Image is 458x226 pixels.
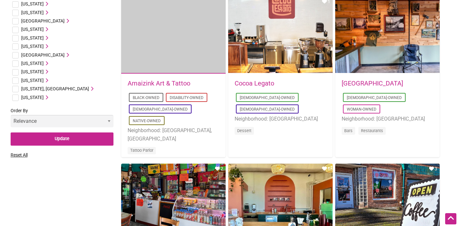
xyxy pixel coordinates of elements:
[11,152,28,158] a: Reset All
[237,128,251,133] a: Dessert
[445,213,456,224] div: Scroll Back to Top
[170,95,203,100] a: Disability-Owned
[21,35,44,41] span: [US_STATE]
[235,79,274,87] a: Cocoa Legato
[128,79,190,87] a: Amaizink Art & Tattoo
[21,61,44,66] span: [US_STATE]
[235,115,326,123] li: Neighborhood: [GEOGRAPHIC_DATA]
[21,78,44,83] span: [US_STATE]
[361,128,383,133] a: Restaurants
[133,95,159,100] a: Black-Owned
[344,128,353,133] a: Bars
[11,115,113,127] select: Order By
[21,10,44,15] span: [US_STATE]
[21,95,44,100] span: [US_STATE]
[11,132,113,146] input: Update
[11,107,113,132] label: Order By
[342,115,433,123] li: Neighborhood: [GEOGRAPHIC_DATA]
[21,52,65,58] span: [GEOGRAPHIC_DATA]
[347,107,376,112] a: Woman-Owned
[21,44,44,49] span: [US_STATE]
[133,107,188,112] a: [DEMOGRAPHIC_DATA]-Owned
[21,27,44,32] span: [US_STATE]
[21,86,89,91] span: [US_STATE], [GEOGRAPHIC_DATA]
[240,95,295,100] a: [DEMOGRAPHIC_DATA]-Owned
[347,95,402,100] a: [DEMOGRAPHIC_DATA]-Owned
[128,126,219,143] li: Neighborhood: [GEOGRAPHIC_DATA], [GEOGRAPHIC_DATA]
[130,148,153,153] a: Tattoo Parlor
[21,69,44,74] span: [US_STATE]
[21,1,44,6] span: [US_STATE]
[342,79,403,87] a: [GEOGRAPHIC_DATA]
[21,18,65,23] span: [GEOGRAPHIC_DATA]
[240,107,295,112] a: [DEMOGRAPHIC_DATA]-Owned
[133,119,161,123] a: Native-Owned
